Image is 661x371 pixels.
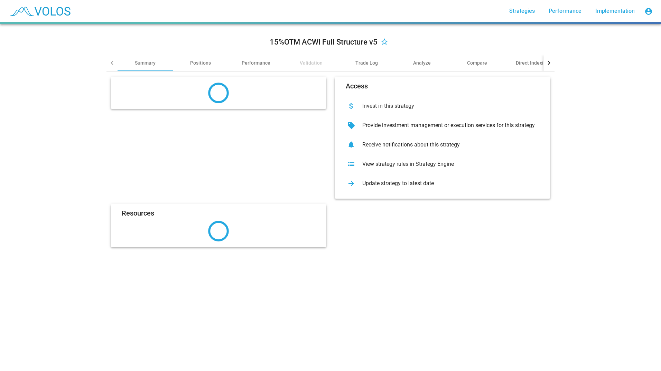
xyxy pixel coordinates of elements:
[346,139,357,150] mat-icon: notifications
[340,174,545,193] button: Update strategy to latest date
[242,59,270,66] div: Performance
[122,210,154,217] mat-card-title: Resources
[357,122,539,129] div: Provide investment management or execution services for this strategy
[135,59,156,66] div: Summary
[340,116,545,135] button: Provide investment management or execution services for this strategy
[340,96,545,116] button: Invest in this strategy
[516,59,549,66] div: Direct Indexing
[509,8,535,14] span: Strategies
[346,159,357,170] mat-icon: list
[595,8,635,14] span: Implementation
[413,59,431,66] div: Analyze
[346,120,357,131] mat-icon: sell
[355,59,378,66] div: Trade Log
[590,5,640,17] a: Implementation
[380,38,389,47] mat-icon: star_border
[106,72,555,253] summary: AccessInvest in this strategyProvide investment management or execution services for this strateg...
[549,8,581,14] span: Performance
[357,161,539,168] div: View strategy rules in Strategy Engine
[644,7,653,16] mat-icon: account_circle
[357,141,539,148] div: Receive notifications about this strategy
[543,5,587,17] a: Performance
[340,154,545,174] button: View strategy rules in Strategy Engine
[346,101,357,112] mat-icon: attach_money
[340,135,545,154] button: Receive notifications about this strategy
[467,59,487,66] div: Compare
[357,103,539,110] div: Invest in this strategy
[6,2,74,20] img: blue_transparent.png
[190,59,211,66] div: Positions
[300,59,323,66] div: Validation
[346,83,368,89] mat-card-title: Access
[270,37,378,48] div: 15%OTM ACWI Full Structure v5
[357,180,539,187] div: Update strategy to latest date
[504,5,540,17] a: Strategies
[346,178,357,189] mat-icon: arrow_forward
